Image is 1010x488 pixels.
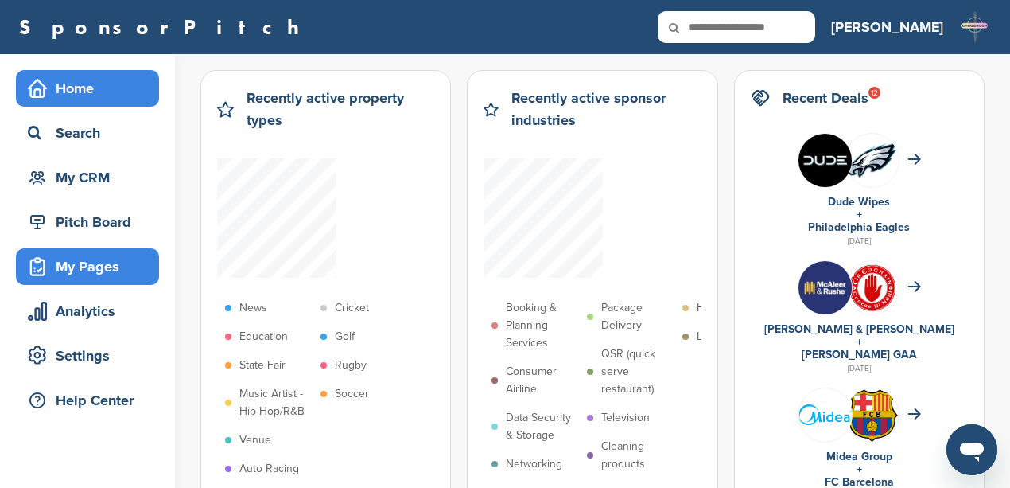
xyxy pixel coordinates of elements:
h3: [PERSON_NAME] [831,16,943,38]
div: Search [24,119,159,147]
a: My CRM [16,159,159,196]
a: Help Center [16,382,159,419]
a: + [857,208,862,221]
p: Auto Racing [239,460,299,478]
p: Golf [335,328,355,346]
div: Settings [24,342,159,370]
p: Education [239,328,288,346]
div: My Pages [24,252,159,281]
p: Cleaning products [601,438,674,473]
a: Settings [16,338,159,374]
h2: Recently active sponsor industries [511,87,701,131]
p: Life [697,328,714,346]
div: Analytics [24,297,159,326]
a: Home [16,70,159,107]
a: Philadelphia Eagles [808,221,910,234]
a: + [857,463,862,476]
p: QSR (quick serve restaurant) [601,346,674,398]
a: Dude Wipes [828,195,890,209]
p: Networking [506,455,562,473]
iframe: Button to launch messaging window [946,424,997,475]
div: [DATE] [751,234,968,248]
div: My CRM [24,163,159,192]
a: Analytics [16,293,159,330]
div: 12 [868,87,880,99]
a: Pitch Board [16,204,159,240]
img: 200px midea.svg [798,404,852,425]
p: Music Artist - Hip Hop/R&B [239,385,313,420]
p: Consumer Airline [506,363,579,398]
p: State Fair [239,357,286,374]
a: [PERSON_NAME] GAA [802,348,917,361]
a: [PERSON_NAME] & [PERSON_NAME] [764,322,954,336]
a: SponsorPitch [19,17,309,37]
img: Data?1415807379 [845,141,899,179]
div: [DATE] [751,361,968,376]
img: S52bcpuf 400x400 [845,261,899,314]
p: Venue [239,431,271,449]
p: Cricket [335,299,369,317]
p: Data Security & Storage [506,409,579,444]
p: News [239,299,267,317]
a: Search [16,115,159,151]
a: My Pages [16,248,159,285]
img: Open uri20141112 64162 1yeofb6?1415809477 [845,388,899,443]
a: [PERSON_NAME] [831,10,943,45]
a: + [857,335,862,349]
p: Health [697,299,728,317]
div: Home [24,74,159,103]
div: Help Center [24,386,159,415]
img: Gcfarpgv 400x400 [798,134,852,187]
img: 6ytyenzi 400x400 [798,261,852,314]
img: L daggercon logo2025 2 (2) [959,11,991,43]
p: Rugby [335,357,367,374]
a: Midea Group [826,450,892,463]
h2: Recently active property types [247,87,434,131]
div: Pitch Board [24,208,159,236]
p: Booking & Planning Services [506,299,579,352]
h2: Recent Deals [783,87,868,109]
p: Package Delivery [601,299,674,334]
p: Television [601,409,650,427]
p: Soccer [335,385,369,403]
